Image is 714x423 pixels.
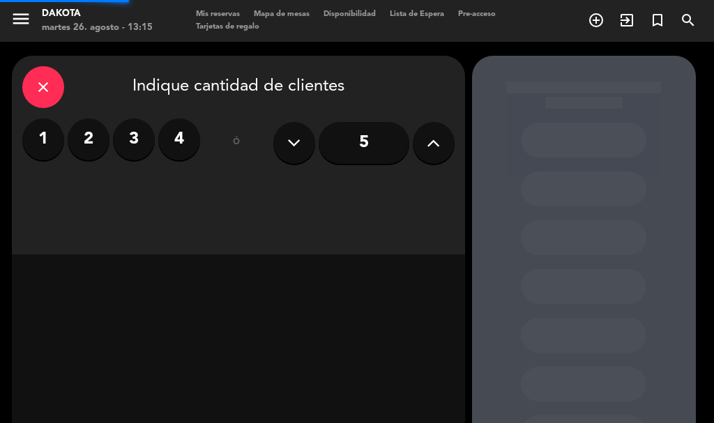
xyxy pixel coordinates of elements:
[22,118,64,160] label: 1
[35,79,52,95] i: close
[22,66,455,108] div: Indique cantidad de clientes
[451,10,503,18] span: Pre-acceso
[680,12,697,29] i: search
[247,10,317,18] span: Mapa de mesas
[158,118,200,160] label: 4
[649,12,666,29] i: turned_in_not
[42,7,153,21] div: Dakota
[113,118,155,160] label: 3
[214,118,259,167] div: ó
[317,10,383,18] span: Disponibilidad
[10,8,31,29] i: menu
[618,12,635,29] i: exit_to_app
[42,21,153,35] div: martes 26. agosto - 13:15
[383,10,451,18] span: Lista de Espera
[189,10,247,18] span: Mis reservas
[588,12,605,29] i: add_circle_outline
[189,23,266,31] span: Tarjetas de regalo
[68,118,109,160] label: 2
[10,8,31,34] button: menu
